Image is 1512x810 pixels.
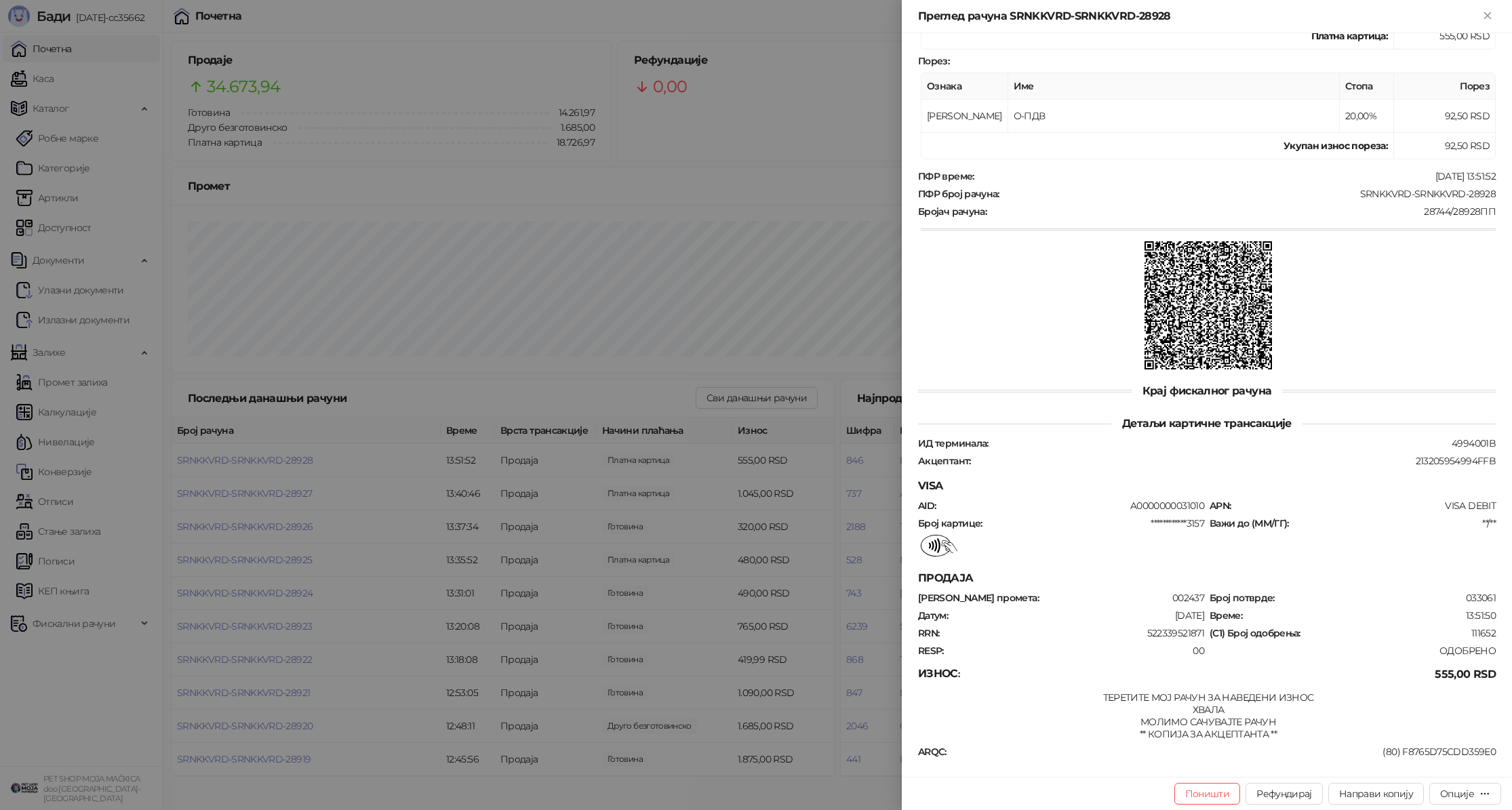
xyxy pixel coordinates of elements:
td: 20,00% [1340,100,1394,133]
strong: RRN : [918,627,939,639]
img: QR код [1145,241,1273,369]
button: Рефундирај [1246,783,1323,805]
div: Преглед рачуна SRNKKVRD-SRNKKVRD-28928 [918,8,1479,24]
div: 4994001B [990,437,1497,449]
div: SRNKKVRD-SRNKKVRD-28928 [1001,188,1497,200]
td: 555,00 RSD [1394,23,1496,49]
strong: Датум : [918,609,948,622]
strong: Платна картица : [1311,30,1388,42]
span: Детаљи картичне трансакције [1111,417,1302,430]
button: Направи копију [1328,783,1424,805]
button: Close [1479,8,1496,24]
strong: Број потврде : [1210,592,1275,604]
td: [PERSON_NAME] [921,100,1008,133]
strong: ИД терминала : [918,437,989,449]
strong: [PERSON_NAME] промета : [918,592,1039,604]
strong: ПФР време : [918,170,974,182]
div: Опције [1440,788,1474,800]
div: A0000000031010 [937,500,1206,512]
span: Направи копију [1339,788,1413,800]
th: Име [1008,73,1340,100]
th: Порез [1394,73,1496,100]
div: 28744/28928ПП [988,205,1497,218]
span: Крај фискалног рачуна [1132,384,1283,397]
th: Стопа [1340,73,1394,100]
button: Поништи [1174,783,1241,805]
span: ОДОБРЕНО [1439,645,1496,657]
div: 002437 [1040,592,1206,604]
strong: ARQC : [918,746,947,758]
div: VISA DEBIT [1232,500,1497,512]
strong: : [918,668,959,680]
strong: ПФР број рачуна : [918,188,999,200]
div: VISA [918,478,1496,494]
div: 111652 [1302,627,1497,639]
div: ПРОДАЈА [918,570,1496,586]
td: 92,50 RSD [1394,133,1496,159]
th: Ознака [921,73,1008,100]
button: Опције [1429,783,1501,805]
strong: RESP : [918,645,944,657]
strong: APN : [1210,500,1231,512]
strong: Порез : [918,55,949,67]
td: О-ПДВ [1008,100,1340,133]
strong: Укупан износ пореза: [1284,140,1388,152]
div: ТЕРЕТИТЕ МОЈ РАЧУН ЗА НАВЕДЕНИ ИЗНОС ХВАЛА МОЛИМО САЧУВАЈТЕ РАЧУН ** КОПИЈА ЗА АКЦЕПТАНТА ** [921,691,1496,740]
div: 13:51:50 [1244,609,1497,622]
strong: AID : [918,500,936,512]
div: 033061 [1276,592,1497,604]
strong: Бројач рачуна : [918,205,987,218]
div: [DATE] 13:51:52 [976,170,1497,182]
span: ИЗНОС [918,667,958,680]
td: 92,50 RSD [1394,100,1496,133]
span: 555,00 RSD [1435,668,1496,681]
div: [DATE] [949,609,1206,622]
div: 00 [945,645,1206,657]
strong: Време : [1210,609,1242,622]
strong: (C1) Број одобрења : [1210,627,1300,639]
div: 213205954994FFB [972,455,1497,467]
strong: Важи до (ММ/ГГ) : [1210,517,1289,529]
div: (80) F8765D75CDD359E0 [948,746,1497,758]
strong: Акцептант : [918,455,971,467]
div: 522339521871 [940,627,1206,639]
strong: Број картице : [918,517,982,529]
